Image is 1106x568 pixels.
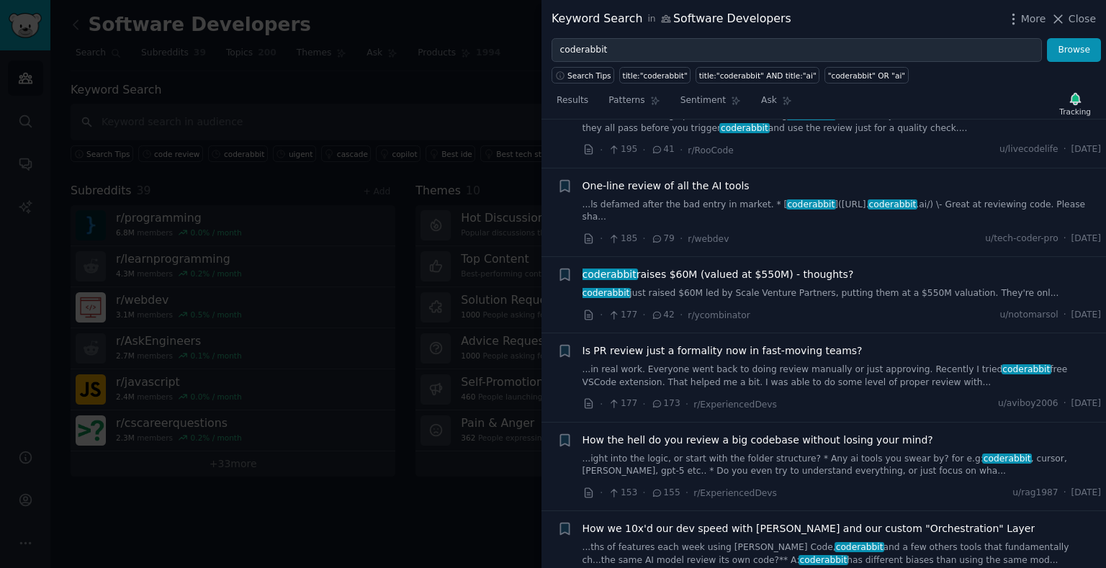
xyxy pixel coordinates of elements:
[835,542,884,552] span: coderabbit
[1021,12,1046,27] span: More
[642,397,645,412] span: ·
[608,143,637,156] span: 195
[651,233,675,245] span: 79
[583,364,1102,389] a: ...in real work. Everyone went back to doing review manually or just approving. Recently I triedc...
[600,143,603,158] span: ·
[1064,143,1066,156] span: ·
[608,94,644,107] span: Patterns
[1071,233,1101,245] span: [DATE]
[583,199,1102,224] a: ...ls defamed after the bad entry in market. * [coderabbit]([URL].coderabbit.ai/) \- Great at rev...
[651,487,680,500] span: 155
[583,343,863,359] a: Is PR review just a formality now in fast-moving teams?
[583,433,933,448] a: How the hell do you review a big codebase without losing your mind?
[680,307,683,323] span: ·
[583,541,1102,567] a: ...ths of features each week using [PERSON_NAME] Code,coderabbitand a few others tools that funda...
[567,71,611,81] span: Search Tips
[688,310,750,320] span: r/ycombinator
[1059,107,1091,117] div: Tracking
[680,94,726,107] span: Sentiment
[642,307,645,323] span: ·
[642,485,645,500] span: ·
[623,71,688,81] div: title:"coderabbit"
[600,231,603,246] span: ·
[651,309,675,322] span: 42
[1071,487,1101,500] span: [DATE]
[999,143,1058,156] span: u/livecodelife
[583,521,1035,536] a: How we 10x'd our dev speed with [PERSON_NAME] and our custom "Orchestration" Layer
[1012,487,1058,500] span: u/rag1987
[552,10,791,28] div: Keyword Search Software Developers
[1064,397,1066,410] span: ·
[647,13,655,26] span: in
[583,287,1102,300] a: coderabbitjust raised $60M led by Scale Venture Partners, putting them at a $550M valuation. They...
[583,179,750,194] a: One-line review of all the AI tools
[998,397,1058,410] span: u/aviboy2006
[603,89,665,119] a: Patterns
[1071,143,1101,156] span: [DATE]
[1047,38,1101,63] button: Browse
[583,109,1102,135] a: ...as done. That's high praise from me. * Usingcoderabbitfor review. I just use the VS Code exten...
[693,400,777,410] span: r/ExperiencedDevs
[552,38,1042,63] input: Try a keyword related to your business
[1071,397,1101,410] span: [DATE]
[651,397,680,410] span: 173
[1006,12,1046,27] button: More
[1054,89,1096,119] button: Tracking
[557,94,588,107] span: Results
[1064,233,1066,245] span: ·
[680,143,683,158] span: ·
[1064,309,1066,322] span: ·
[583,267,854,282] a: coderabbitraises $60M (valued at $550M) - thoughts?
[699,71,817,81] div: title:"coderabbit" AND title:"ai"
[552,89,593,119] a: Results
[799,555,848,565] span: coderabbit
[828,71,905,81] div: "coderabbit" OR "ai"
[1069,12,1096,27] span: Close
[685,485,688,500] span: ·
[552,67,614,84] button: Search Tips
[581,288,631,298] span: coderabbit
[583,453,1102,478] a: ...ight into the logic, or start with the folder structure? * Any ai tools you swear by? for e.g:...
[719,123,769,133] span: coderabbit
[642,231,645,246] span: ·
[608,487,637,500] span: 153
[1002,364,1051,374] span: coderabbit
[651,143,675,156] span: 41
[693,488,777,498] span: r/ExperiencedDevs
[999,309,1058,322] span: u/notomarsol
[583,267,854,282] span: raises $60M (valued at $550M) - thoughts?
[600,307,603,323] span: ·
[824,67,908,84] a: "coderabbit" OR "ai"
[685,397,688,412] span: ·
[600,485,603,500] span: ·
[680,231,683,246] span: ·
[619,67,691,84] a: title:"coderabbit"
[688,234,729,244] span: r/webdev
[1064,487,1066,500] span: ·
[600,397,603,412] span: ·
[675,89,746,119] a: Sentiment
[786,199,836,209] span: coderabbit
[688,145,733,155] span: r/RooCode
[642,143,645,158] span: ·
[985,233,1058,245] span: u/tech-coder-pro
[761,94,777,107] span: Ask
[696,67,819,84] a: title:"coderabbit" AND title:"ai"
[608,233,637,245] span: 185
[1071,309,1101,322] span: [DATE]
[608,397,637,410] span: 177
[756,89,797,119] a: Ask
[868,199,917,209] span: coderabbit
[1051,12,1096,27] button: Close
[608,309,637,322] span: 177
[581,269,638,280] span: coderabbit
[982,454,1032,464] span: coderabbit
